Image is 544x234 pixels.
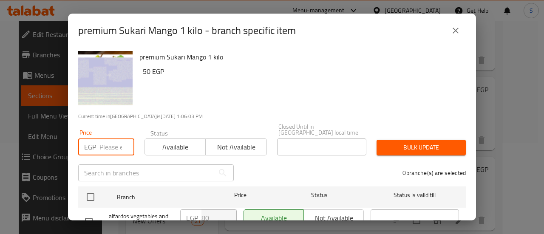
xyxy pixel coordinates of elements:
h6: 50 EGP [143,65,459,77]
button: Not available [205,138,266,155]
h6: premium Sukari Mango 1 kilo [139,51,459,63]
p: 0 branche(s) are selected [402,169,466,177]
p: EGP [186,213,198,223]
span: Bulk update [383,142,459,153]
button: Available [144,138,206,155]
span: Price [212,190,269,200]
button: close [445,20,466,41]
button: Bulk update [377,140,466,155]
input: Please enter price [99,138,134,155]
span: alfardos vegetables and fruits, Al Sharq District [109,211,173,232]
p: Current time in [GEOGRAPHIC_DATA] is [DATE] 1:06:03 PM [78,113,466,120]
span: Status [275,190,364,200]
span: Available [148,141,202,153]
span: Branch [117,192,205,203]
img: premium Sukari Mango 1 kilo [78,51,133,105]
input: Please enter price [201,209,237,226]
span: Not available [209,141,263,153]
h2: premium Sukari Mango 1 kilo - branch specific item [78,24,296,37]
input: Search in branches [78,164,214,181]
span: Status is valid till [371,190,459,200]
p: EGP [84,142,96,152]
